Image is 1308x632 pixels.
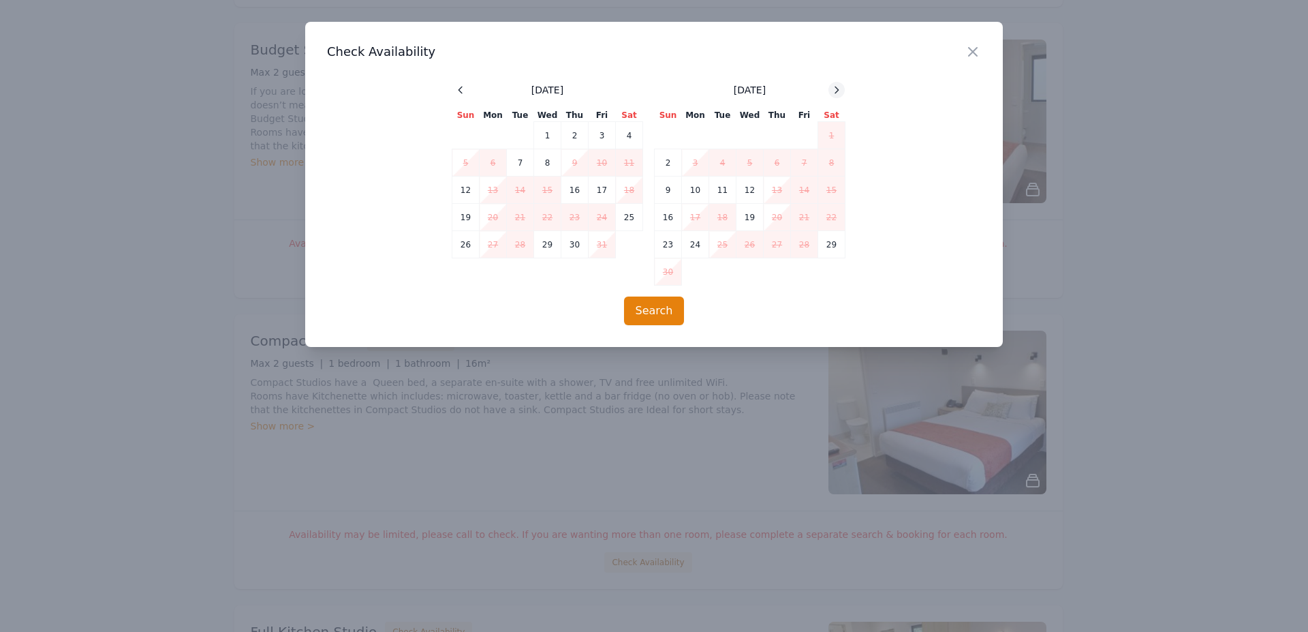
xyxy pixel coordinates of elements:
[561,231,589,258] td: 30
[452,204,480,231] td: 19
[507,109,534,122] th: Tue
[616,122,643,149] td: 4
[682,109,709,122] th: Mon
[452,231,480,258] td: 26
[764,177,791,204] td: 13
[534,177,561,204] td: 15
[655,231,682,258] td: 23
[452,109,480,122] th: Sun
[791,149,818,177] td: 7
[589,149,616,177] td: 10
[480,109,507,122] th: Mon
[791,204,818,231] td: 21
[480,149,507,177] td: 6
[655,258,682,286] td: 30
[534,122,561,149] td: 1
[480,177,507,204] td: 13
[624,297,685,325] button: Search
[709,149,736,177] td: 4
[682,231,709,258] td: 24
[561,149,589,177] td: 9
[818,109,845,122] th: Sat
[480,204,507,231] td: 20
[818,231,845,258] td: 29
[682,177,709,204] td: 10
[561,109,589,122] th: Thu
[655,177,682,204] td: 9
[589,177,616,204] td: 17
[655,204,682,231] td: 16
[480,231,507,258] td: 27
[764,109,791,122] th: Thu
[589,122,616,149] td: 3
[534,231,561,258] td: 29
[507,204,534,231] td: 21
[327,44,981,60] h3: Check Availability
[682,149,709,177] td: 3
[655,109,682,122] th: Sun
[655,149,682,177] td: 2
[589,204,616,231] td: 24
[616,204,643,231] td: 25
[818,204,845,231] td: 22
[764,204,791,231] td: 20
[589,231,616,258] td: 31
[818,177,845,204] td: 15
[507,149,534,177] td: 7
[736,231,764,258] td: 26
[736,177,764,204] td: 12
[561,177,589,204] td: 16
[764,231,791,258] td: 27
[818,149,845,177] td: 8
[791,109,818,122] th: Fri
[452,149,480,177] td: 5
[507,231,534,258] td: 28
[616,109,643,122] th: Sat
[616,177,643,204] td: 18
[764,149,791,177] td: 6
[709,109,736,122] th: Tue
[589,109,616,122] th: Fri
[709,231,736,258] td: 25
[531,83,563,97] span: [DATE]
[709,204,736,231] td: 18
[709,177,736,204] td: 11
[534,109,561,122] th: Wed
[791,177,818,204] td: 14
[791,231,818,258] td: 28
[736,109,764,122] th: Wed
[561,122,589,149] td: 2
[561,204,589,231] td: 23
[818,122,845,149] td: 1
[736,149,764,177] td: 5
[534,149,561,177] td: 8
[736,204,764,231] td: 19
[534,204,561,231] td: 22
[507,177,534,204] td: 14
[452,177,480,204] td: 12
[734,83,766,97] span: [DATE]
[616,149,643,177] td: 11
[682,204,709,231] td: 17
